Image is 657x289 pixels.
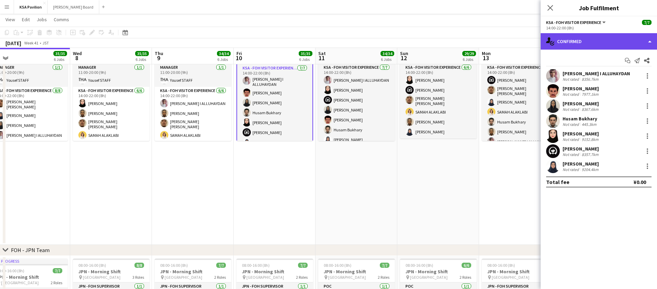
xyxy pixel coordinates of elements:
[541,3,657,12] h3: Job Fulfilment
[563,122,580,127] div: Not rated
[296,275,308,280] span: 2 Roles
[299,51,312,56] span: 35/35
[299,57,312,62] div: 6 Jobs
[580,77,600,82] div: 8356.7km
[14,0,48,14] button: KSA Pavilion
[381,51,394,56] span: 34/34
[235,54,242,62] span: 10
[236,50,242,56] span: Fri
[481,54,491,62] span: 13
[546,25,652,30] div: 14:00-22:00 (8h)
[563,146,600,152] div: [PERSON_NAME]
[400,268,477,275] h3: JPN - Morning Shift
[22,16,30,23] span: Edit
[563,161,600,167] div: [PERSON_NAME]
[54,57,67,62] div: 6 Jobs
[134,263,144,268] span: 8/8
[482,40,558,141] app-job-card: 14:00-22:00 (8h)7/7KSA - LAST Evening Shift [GEOGRAPHIC_DATA]1 RoleKSA - FOH Visitor Experience7/...
[378,275,389,280] span: 2 Roles
[563,137,580,142] div: Not rated
[563,152,580,157] div: Not rated
[19,15,33,24] a: Edit
[580,137,600,142] div: 9152.8km
[318,50,326,56] span: Sat
[246,275,284,280] span: [GEOGRAPHIC_DATA]
[546,20,601,25] span: KSA - FOH Visitor Experience
[217,57,230,62] div: 6 Jobs
[580,122,598,127] div: 445.3km
[78,263,106,268] span: 08:00-16:00 (8h)
[633,179,646,185] div: ¥0.00
[318,40,395,141] app-job-card: 14:00-22:00 (8h)7/7KSA - Evening Shift [GEOGRAPHIC_DATA]1 RoleKSA - FOH Visitor Experience7/714:0...
[563,131,600,137] div: [PERSON_NAME]
[83,275,120,280] span: [GEOGRAPHIC_DATA]
[580,107,600,112] div: 8367.6km
[410,275,448,280] span: [GEOGRAPHIC_DATA]
[462,263,471,268] span: 6/6
[53,268,62,273] span: 7/7
[132,275,144,280] span: 3 Roles
[318,64,395,146] app-card-role: KSA - FOH Visitor Experience7/714:00-22:00 (8h)[PERSON_NAME] I ALLUHAYDAN[PERSON_NAME][PERSON_NAM...
[73,87,150,162] app-card-role: KSA - FOH Visitor Experience6/614:00-22:00 (8h)[PERSON_NAME][PERSON_NAME][PERSON_NAME] [PERSON_NA...
[463,57,476,62] div: 6 Jobs
[214,275,226,280] span: 2 Roles
[34,15,50,24] a: Jobs
[51,280,62,285] span: 2 Roles
[462,51,476,56] span: 29/29
[482,268,558,275] h3: JPN - Morning Shift
[563,86,600,92] div: [PERSON_NAME]
[5,40,21,47] div: [DATE]
[160,263,188,268] span: 08:00-16:00 (8h)
[563,92,580,97] div: Not rated
[380,263,389,268] span: 7/7
[42,40,49,45] div: JST
[328,275,366,280] span: [GEOGRAPHIC_DATA]
[1,280,39,285] span: [GEOGRAPHIC_DATA]
[154,54,163,62] span: 9
[541,33,657,50] div: Confirmed
[53,51,67,56] span: 35/35
[3,15,18,24] a: View
[318,268,395,275] h3: JPN - Morning Shift
[72,54,82,62] span: 8
[155,87,231,162] app-card-role: KSA - FOH Visitor Experience6/614:00-22:00 (8h)[PERSON_NAME] I ALLUHAYDAN[PERSON_NAME][PERSON_NAM...
[155,40,231,141] app-job-card: 11:00-22:00 (11h)7/7KSA - Evening Shift [GEOGRAPHIC_DATA]2 RolesManager1/111:00-20:00 (9h)Yousef ...
[73,268,150,275] h3: JPN - Morning Shift
[236,40,313,141] div: 14:00-22:00 (8h)7/7KSA - Evening Shift [GEOGRAPHIC_DATA]1 RoleKSA - FOH Visitor Experience7/714:0...
[11,247,50,253] div: FOH - JPN Team
[563,77,580,82] div: Not rated
[298,263,308,268] span: 7/7
[5,16,15,23] span: View
[73,50,82,56] span: Wed
[642,20,652,25] span: 7/7
[546,20,607,25] button: KSA - FOH Visitor Experience
[563,167,580,172] div: Not rated
[563,70,630,77] div: [PERSON_NAME] I ALLUHAYDAN
[324,263,351,268] span: 08:00-16:00 (8h)
[482,50,491,56] span: Mon
[236,64,313,150] app-card-role: KSA - FOH Visitor Experience7/714:00-22:00 (8h)[PERSON_NAME] I ALLUHAYDAN[PERSON_NAME][PERSON_NAM...
[563,116,598,122] div: Husam Bukhary
[563,107,580,112] div: Not rated
[400,40,477,139] app-job-card: 14:00-22:00 (8h)6/6KSA - Evening Shift [GEOGRAPHIC_DATA]1 RoleKSA - FOH Visitor Experience6/614:0...
[54,16,69,23] span: Comms
[73,40,150,141] div: 11:00-22:00 (11h)7/7KSA - Evening Shift [GEOGRAPHIC_DATA]2 RolesManager1/111:00-20:00 (9h)Yousef ...
[563,101,600,107] div: [PERSON_NAME]
[546,179,569,185] div: Total fee
[217,51,231,56] span: 34/34
[37,16,47,23] span: Jobs
[242,263,270,268] span: 08:00-16:00 (8h)
[216,263,226,268] span: 7/7
[400,64,477,139] app-card-role: KSA - FOH Visitor Experience6/614:00-22:00 (8h)[PERSON_NAME][PERSON_NAME][PERSON_NAME] [PERSON_NA...
[165,275,202,280] span: [GEOGRAPHIC_DATA]
[236,268,313,275] h3: JPN - Morning Shift
[580,167,600,172] div: 9204.4km
[405,263,433,268] span: 08:00-16:00 (8h)
[51,15,72,24] a: Comms
[482,64,558,148] app-card-role: KSA - FOH Visitor Experience7/714:00-22:00 (8h)[PERSON_NAME][PERSON_NAME] [PERSON_NAME][PERSON_NA...
[48,0,99,14] button: [PERSON_NAME] Board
